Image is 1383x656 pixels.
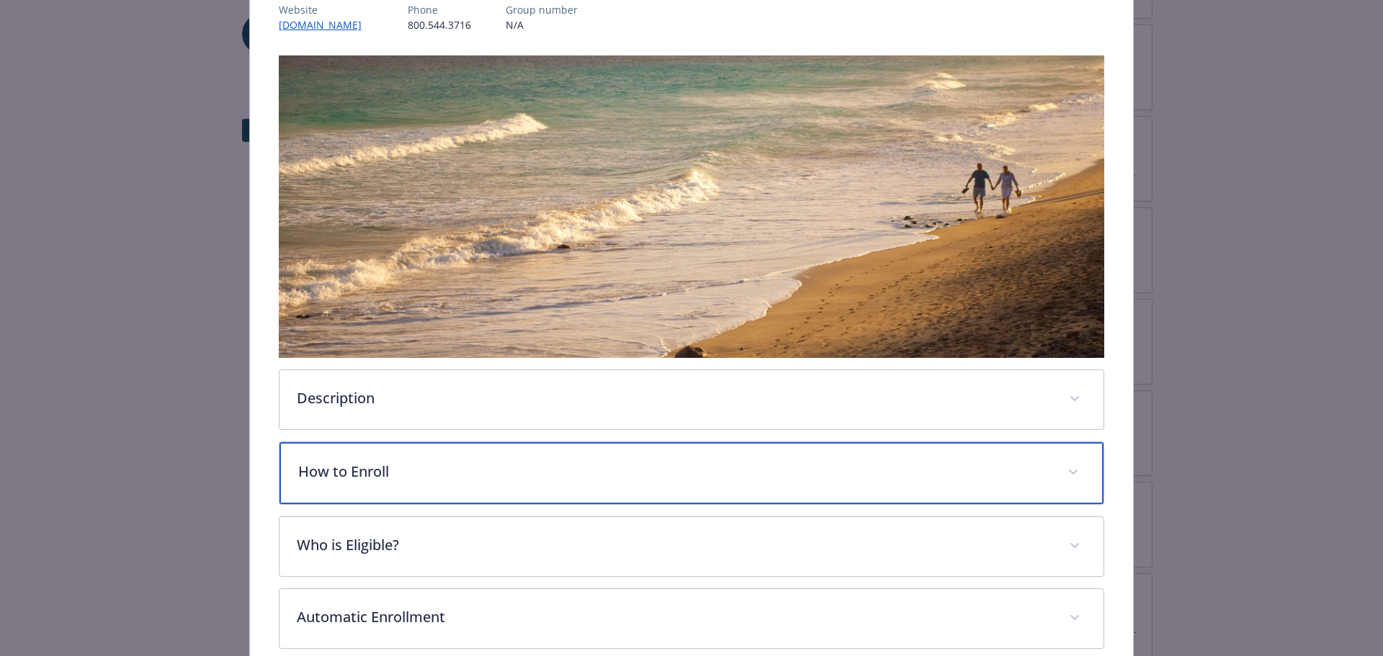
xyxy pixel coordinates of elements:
p: Description [297,387,1052,409]
div: Who is Eligible? [279,517,1104,576]
p: Who is Eligible? [297,534,1052,556]
div: How to Enroll [279,442,1104,504]
p: Group number [506,2,578,17]
p: How to Enroll [298,461,1051,482]
p: Website [279,2,373,17]
p: N/A [506,17,578,32]
p: 800.544.3716 [408,17,471,32]
div: Description [279,370,1104,429]
div: Automatic Enrollment [279,589,1104,648]
p: Automatic Enrollment [297,606,1052,628]
p: Phone [408,2,471,17]
img: banner [279,55,1105,358]
a: [DOMAIN_NAME] [279,18,373,32]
